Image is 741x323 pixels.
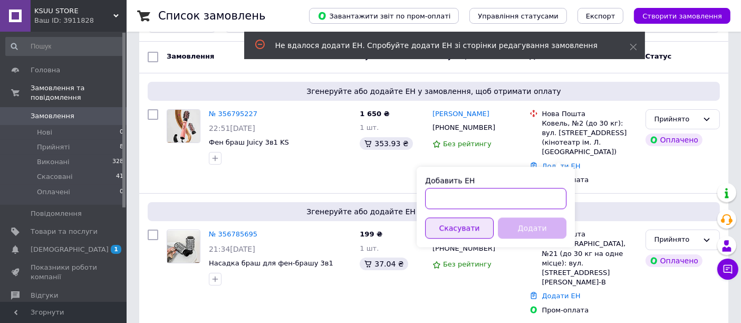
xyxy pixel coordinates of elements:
[152,86,716,97] span: Згенеруйте або додайте ЕН у замовлення, щоб отримати оплату
[542,162,581,170] a: Додати ЕН
[37,142,70,152] span: Прийняті
[317,11,450,21] span: Завантажити звіт по пром-оплаті
[542,239,637,287] div: м. [GEOGRAPHIC_DATA], №21 (до 30 кг на одне місце): вул. [STREET_ADDRESS][PERSON_NAME]-В
[443,140,492,148] span: Без рейтингу
[642,12,722,20] span: Створити замовлення
[167,231,200,263] img: Фото товару
[443,260,492,268] span: Без рейтингу
[31,263,98,282] span: Показники роботи компанії
[425,176,475,185] label: Добавить ЕН
[120,128,123,137] span: 0
[111,245,121,254] span: 1
[152,206,716,217] span: Згенеруйте або додайте ЕН у замовлення, щоб отримати оплату
[360,244,379,252] span: 1 шт.
[120,187,123,197] span: 0
[209,245,255,253] span: 21:34[DATE]
[31,111,74,121] span: Замовлення
[646,254,702,267] div: Оплачено
[37,128,52,137] span: Нові
[209,138,289,146] a: Фен браш Juicy 3в1 KS
[542,109,637,119] div: Нова Пошта
[34,16,127,25] div: Ваш ID: 3911828
[655,114,698,125] div: Прийнято
[167,52,214,60] span: Замовлення
[209,110,257,118] a: № 356795227
[542,230,637,239] div: Нова Пошта
[275,40,603,51] div: Не вдалося додати ЕН. Спробуйте додати ЕН зі сторінки редагування замовлення
[31,209,82,218] span: Повідомлення
[430,121,497,135] div: [PHONE_NUMBER]
[646,52,672,60] span: Статус
[542,119,637,157] div: Ковель, №2 (до 30 кг): вул. [STREET_ADDRESS] (кінотеатр ім. Л. [GEOGRAPHIC_DATA])
[31,83,127,102] span: Замовлення та повідомлення
[158,9,265,22] h1: Список замовлень
[31,227,98,236] span: Товари та послуги
[37,157,70,167] span: Виконані
[478,12,559,20] span: Управління статусами
[309,8,459,24] button: Завантажити звіт по пром-оплаті
[425,217,494,239] button: Скасувати
[209,124,255,132] span: 22:51[DATE]
[31,65,60,75] span: Головна
[167,110,200,142] img: Фото товару
[542,175,637,185] div: Пром-оплата
[167,109,200,143] a: Фото товару
[360,123,379,131] span: 1 шт.
[634,8,730,24] button: Створити замовлення
[120,142,123,152] span: 8
[112,157,123,167] span: 328
[34,6,113,16] span: KSUU STORE
[116,172,123,182] span: 41
[37,187,70,197] span: Оплачені
[5,37,124,56] input: Пошук
[578,8,624,24] button: Експорт
[360,258,408,270] div: 37.04 ₴
[360,110,389,118] span: 1 650 ₴
[469,8,567,24] button: Управління статусами
[430,242,497,255] div: [PHONE_NUMBER]
[37,172,73,182] span: Скасовані
[623,12,730,20] a: Створити замовлення
[360,137,412,150] div: 353.93 ₴
[360,230,382,238] span: 199 ₴
[542,292,581,300] a: Додати ЕН
[432,109,489,119] a: [PERSON_NAME]
[646,134,702,146] div: Оплачено
[209,230,257,238] a: № 356785695
[31,291,58,300] span: Відгуки
[717,259,738,280] button: Чат з покупцем
[209,259,333,267] a: Насадка браш для фен-брашу 3в1
[542,306,637,315] div: Пром-оплата
[586,12,615,20] span: Експорт
[167,230,200,263] a: Фото товару
[655,234,698,245] div: Прийнято
[31,245,109,254] span: [DEMOGRAPHIC_DATA]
